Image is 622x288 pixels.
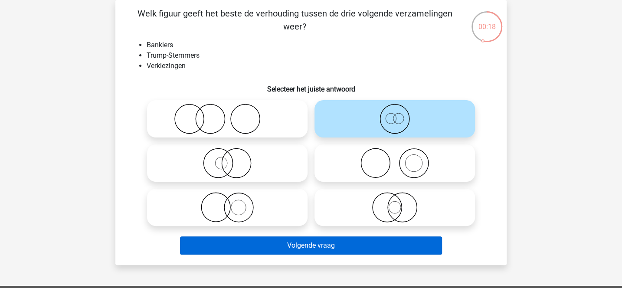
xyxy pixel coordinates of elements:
[471,10,503,32] div: 00:18
[129,7,460,33] p: Welk figuur geeft het beste de verhouding tussen de drie volgende verzamelingen weer?
[129,78,493,93] h6: Selecteer het juiste antwoord
[147,40,493,50] li: Bankiers
[147,61,493,71] li: Verkiezingen
[147,50,493,61] li: Trump-Stemmers
[180,236,442,255] button: Volgende vraag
